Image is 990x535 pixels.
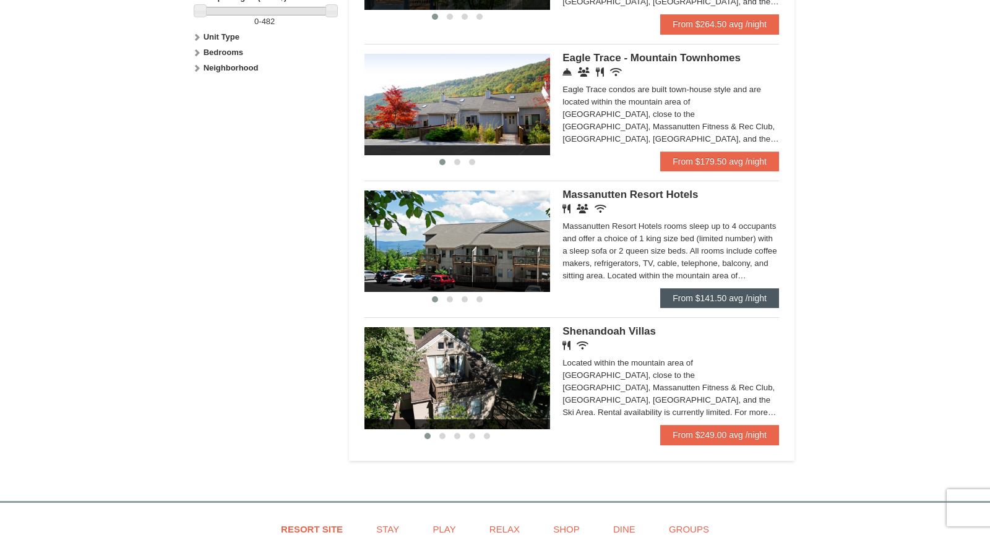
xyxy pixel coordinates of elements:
[596,67,604,77] i: Restaurant
[595,204,606,213] i: Wireless Internet (free)
[562,189,698,200] span: Massanutten Resort Hotels
[204,63,259,72] strong: Neighborhood
[204,48,243,57] strong: Bedrooms
[562,83,779,145] div: Eagle Trace condos are built town-house style and are located within the mountain area of [GEOGRA...
[660,152,779,171] a: From $179.50 avg /night
[562,204,570,213] i: Restaurant
[660,425,779,445] a: From $249.00 avg /night
[562,341,570,350] i: Restaurant
[254,17,259,26] span: 0
[660,288,779,308] a: From $141.50 avg /night
[562,357,779,419] div: Located within the mountain area of [GEOGRAPHIC_DATA], close to the [GEOGRAPHIC_DATA], Massanutte...
[577,341,588,350] i: Wireless Internet (free)
[196,15,334,28] label: -
[562,52,741,64] span: Eagle Trace - Mountain Townhomes
[577,204,588,213] i: Banquet Facilities
[562,67,572,77] i: Concierge Desk
[562,220,779,282] div: Massanutten Resort Hotels rooms sleep up to 4 occupants and offer a choice of 1 king size bed (li...
[562,325,656,337] span: Shenandoah Villas
[610,67,622,77] i: Wireless Internet (free)
[262,17,275,26] span: 482
[660,14,779,34] a: From $264.50 avg /night
[204,32,239,41] strong: Unit Type
[578,67,590,77] i: Conference Facilities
